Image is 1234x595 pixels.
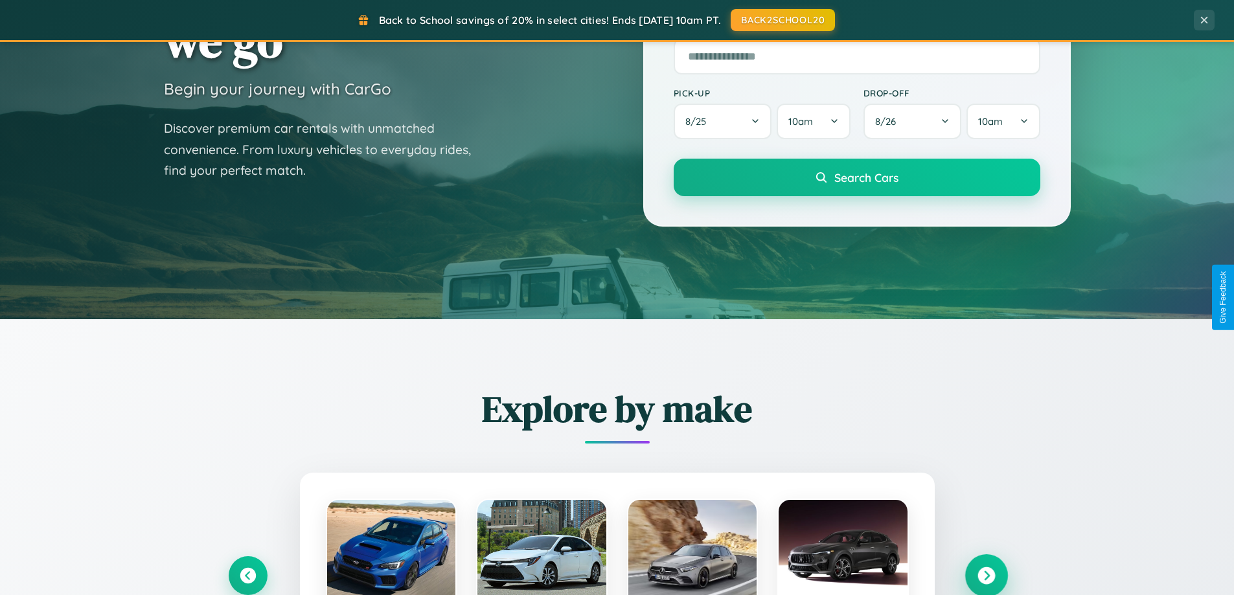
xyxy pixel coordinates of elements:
[164,79,391,98] h3: Begin your journey with CarGo
[379,14,721,27] span: Back to School savings of 20% in select cities! Ends [DATE] 10am PT.
[966,104,1040,139] button: 10am
[978,115,1003,128] span: 10am
[164,118,488,181] p: Discover premium car rentals with unmatched convenience. From luxury vehicles to everyday rides, ...
[674,87,851,98] label: Pick-up
[863,87,1040,98] label: Drop-off
[229,384,1006,434] h2: Explore by make
[788,115,813,128] span: 10am
[863,104,962,139] button: 8/26
[777,104,850,139] button: 10am
[674,159,1040,196] button: Search Cars
[1218,271,1228,324] div: Give Feedback
[875,115,902,128] span: 8 / 26
[731,9,835,31] button: BACK2SCHOOL20
[685,115,713,128] span: 8 / 25
[674,104,772,139] button: 8/25
[834,170,898,185] span: Search Cars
